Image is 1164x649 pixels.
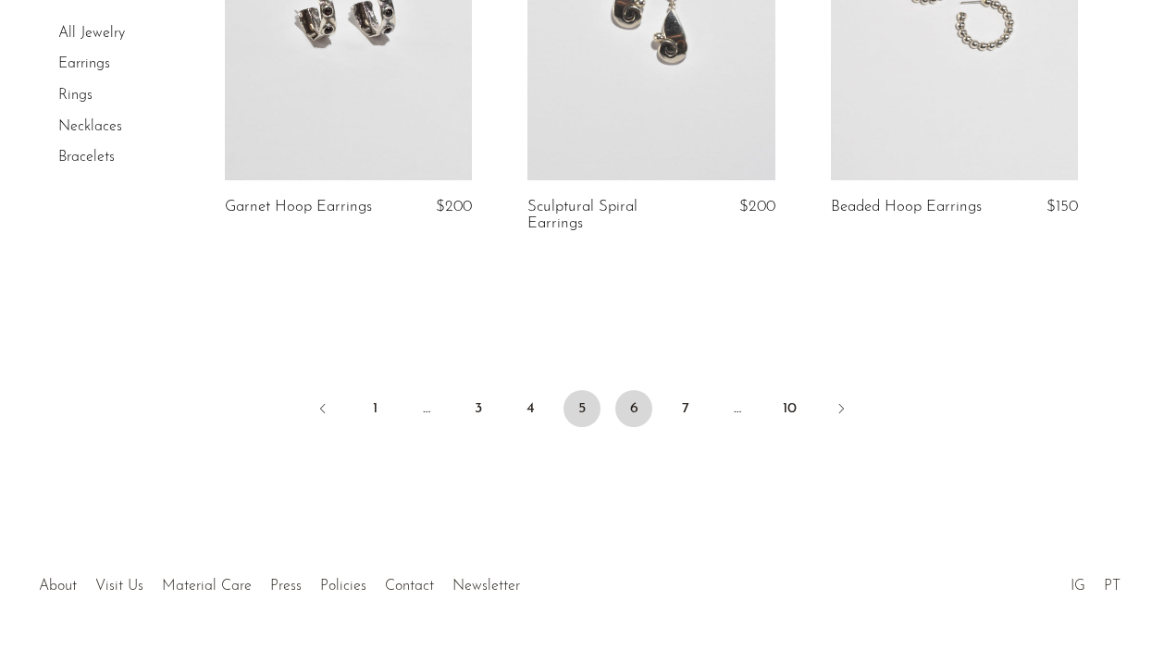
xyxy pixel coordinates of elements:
[30,564,529,599] ul: Quick links
[823,390,860,431] a: Next
[563,390,601,427] span: 5
[408,390,445,427] span: …
[460,390,497,427] a: 3
[39,579,77,594] a: About
[385,579,434,594] a: Contact
[1071,579,1085,594] a: IG
[58,88,93,103] a: Rings
[719,390,756,427] span: …
[95,579,143,594] a: Visit Us
[1061,564,1130,599] ul: Social Medias
[58,150,115,165] a: Bracelets
[320,579,366,594] a: Policies
[771,390,808,427] a: 10
[1046,199,1078,214] span: $150
[225,199,372,215] a: Garnet Hoop Earrings
[356,390,393,427] a: 1
[436,199,472,214] span: $200
[162,579,252,594] a: Material Care
[831,199,982,215] a: Beaded Hoop Earrings
[667,390,704,427] a: 7
[615,390,652,427] a: 6
[58,119,122,134] a: Necklaces
[58,26,125,41] a: All Jewelry
[512,390,549,427] a: 4
[527,199,689,233] a: Sculptural Spiral Earrings
[304,390,341,431] a: Previous
[739,199,775,214] span: $200
[1104,579,1121,594] a: PT
[270,579,302,594] a: Press
[58,57,110,72] a: Earrings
